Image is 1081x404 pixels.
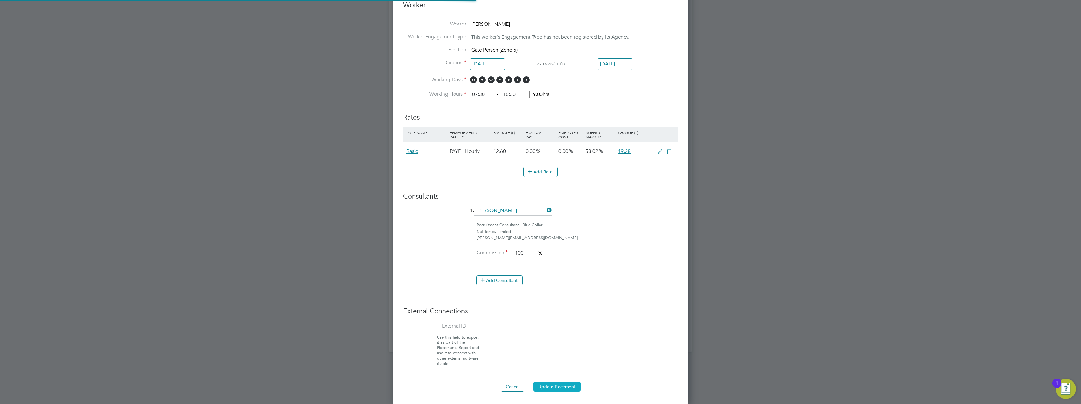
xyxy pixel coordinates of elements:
span: Gate Person (Zone 5) [471,47,518,53]
input: Search for... [474,206,552,216]
span: 9.00hrs [529,91,549,98]
label: Duration [403,59,466,66]
label: Working Hours [403,91,466,98]
label: Commission [476,250,508,256]
input: Select one [470,58,505,70]
span: 19.28 [618,148,631,154]
span: ( + 0 ) [553,61,565,67]
span: M [470,76,477,83]
span: T [496,76,503,83]
div: Net Temps Limited [477,228,678,235]
span: T [479,76,486,83]
span: S [523,76,530,83]
span: 53.02 [586,148,598,154]
div: [PERSON_NAME][EMAIL_ADDRESS][DOMAIN_NAME] [477,235,678,241]
button: Add Rate [523,167,558,177]
label: Working Days [403,76,466,83]
span: Use this field to export it as part of the Placements Report and use it to connect with other ext... [437,334,480,366]
div: PAYE - Hourly [448,142,492,160]
label: Position [403,47,466,53]
span: W [488,76,495,83]
span: % [538,250,542,256]
div: 12.60 [492,142,524,160]
div: Engagement/ Rate Type [448,127,492,142]
div: Employer Cost [557,127,584,142]
span: ‐ [495,91,500,98]
span: 47 DAYS [537,61,553,67]
div: Holiday Pay [524,127,557,142]
button: Open Resource Center, 1 new notification [1056,379,1076,399]
input: 17:00 [501,89,525,100]
label: Worker [403,21,466,27]
li: 1. [403,206,678,222]
div: Charge (£) [616,127,655,138]
h3: Worker [403,1,678,15]
h3: Rates [403,107,678,122]
span: 0.00 [526,148,535,154]
div: Pay Rate (£) [492,127,524,138]
button: Cancel [501,382,524,392]
span: Basic [406,148,418,154]
span: This worker's Engagement Type has not been registered by its Agency. [471,34,629,40]
div: Agency Markup [584,127,616,142]
button: Add Consultant [476,275,523,285]
h3: Consultants [403,192,678,201]
div: Rate Name [405,127,448,138]
span: S [514,76,521,83]
input: 08:00 [470,89,494,100]
span: 0.00 [558,148,568,154]
div: 1 [1055,383,1058,391]
span: [PERSON_NAME] [471,21,510,27]
span: F [505,76,512,83]
div: Recruitment Consultant - Blue Collar [477,222,678,228]
label: External ID [403,323,466,329]
input: Select one [598,58,632,70]
label: Worker Engagement Type [403,34,466,40]
h3: External Connections [403,307,678,316]
button: Update Placement [533,382,581,392]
